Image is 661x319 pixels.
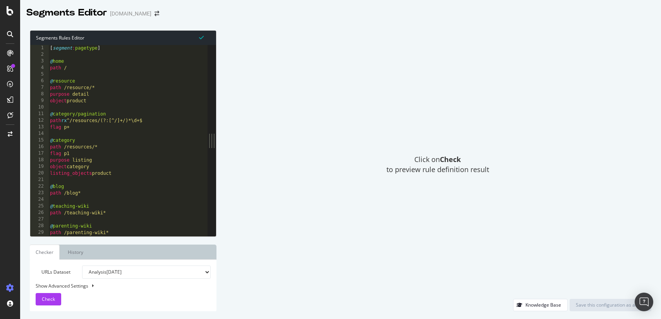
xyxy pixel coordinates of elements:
div: 30 [30,236,49,243]
div: 19 [30,164,49,170]
a: Checker [30,245,60,260]
div: 26 [30,210,49,216]
button: Save this configuration as active [570,299,651,311]
span: Syntax is valid [199,34,204,41]
div: 1 [30,45,49,52]
div: 24 [30,197,49,203]
div: 4 [30,65,49,71]
a: History [62,245,89,260]
div: 22 [30,183,49,190]
div: 9 [30,98,49,104]
div: 7 [30,84,49,91]
div: arrow-right-arrow-left [155,11,159,16]
div: 3 [30,58,49,65]
div: 2 [30,52,49,58]
label: URLs Dataset [30,266,76,279]
strong: Check [440,155,461,164]
button: Check [36,293,61,305]
div: 17 [30,150,49,157]
div: 28 [30,223,49,229]
div: Open Intercom Messenger [635,293,653,311]
div: Segments Editor [26,6,107,19]
span: Click on to preview rule definition result [386,155,489,174]
div: 23 [30,190,49,197]
div: 25 [30,203,49,210]
span: Check [42,296,55,302]
div: 5 [30,71,49,78]
div: 8 [30,91,49,98]
div: 16 [30,144,49,150]
button: Knowledge Base [513,299,568,311]
div: 15 [30,137,49,144]
a: Knowledge Base [513,302,568,308]
div: Show Advanced Settings [30,283,205,289]
div: 21 [30,177,49,183]
div: 29 [30,229,49,236]
div: 6 [30,78,49,84]
div: 10 [30,104,49,111]
div: 11 [30,111,49,117]
div: 14 [30,131,49,137]
div: 20 [30,170,49,177]
div: [DOMAIN_NAME] [110,10,151,17]
div: Segments Rules Editor [30,31,216,45]
div: Knowledge Base [525,302,561,308]
div: 18 [30,157,49,164]
div: 27 [30,216,49,223]
div: 12 [30,117,49,124]
div: Save this configuration as active [576,302,645,308]
div: 13 [30,124,49,131]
